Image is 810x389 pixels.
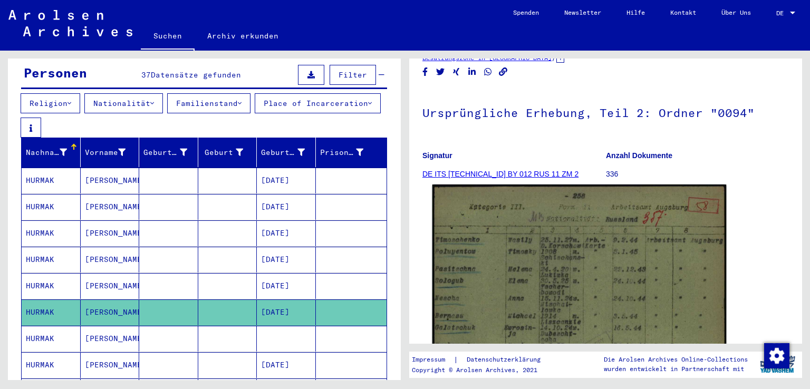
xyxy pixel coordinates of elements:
[141,70,151,80] span: 37
[26,147,67,158] div: Nachname
[412,354,454,365] a: Impressum
[764,343,789,368] img: Zustimmung ändern
[81,247,140,273] mat-cell: [PERSON_NAME]
[420,65,431,79] button: Share on Facebook
[198,138,257,167] mat-header-cell: Geburt‏
[22,299,81,325] mat-cell: HURMAK
[498,65,509,79] button: Copy link
[22,220,81,246] mat-cell: HURMAK
[776,9,788,17] span: DE
[22,352,81,378] mat-cell: HURMAK
[320,147,364,158] div: Prisoner #
[22,273,81,299] mat-cell: HURMAK
[483,65,494,79] button: Share on WhatsApp
[422,170,578,178] a: DE ITS [TECHNICAL_ID] BY 012 RUS 11 ZM 2
[21,93,80,113] button: Religion
[151,70,241,80] span: Datensätze gefunden
[412,365,553,375] p: Copyright © Arolsen Archives, 2021
[22,247,81,273] mat-cell: HURMAK
[202,144,257,161] div: Geburt‏
[467,65,478,79] button: Share on LinkedIn
[139,138,198,167] mat-header-cell: Geburtsname
[84,93,163,113] button: Nationalität
[257,352,316,378] mat-cell: [DATE]
[606,151,672,160] b: Anzahl Dokumente
[257,138,316,167] mat-header-cell: Geburtsdatum
[202,147,244,158] div: Geburt‏
[143,144,200,161] div: Geburtsname
[8,10,132,36] img: Arolsen_neg.svg
[255,93,381,113] button: Place of Incarceration
[22,194,81,220] mat-cell: HURMAK
[257,273,316,299] mat-cell: [DATE]
[26,144,80,161] div: Nachname
[758,351,797,377] img: yv_logo.png
[261,144,318,161] div: Geburtsdatum
[604,355,748,364] p: Die Arolsen Archives Online-Collections
[141,23,195,51] a: Suchen
[257,168,316,193] mat-cell: [DATE]
[320,144,377,161] div: Prisoner #
[85,147,126,158] div: Vorname
[81,299,140,325] mat-cell: [PERSON_NAME]
[764,343,789,368] div: Zustimmung ändern
[257,247,316,273] mat-cell: [DATE]
[81,138,140,167] mat-header-cell: Vorname
[435,65,446,79] button: Share on Twitter
[451,65,462,79] button: Share on Xing
[81,352,140,378] mat-cell: [PERSON_NAME]
[339,70,367,80] span: Filter
[81,326,140,352] mat-cell: [PERSON_NAME]
[195,23,291,48] a: Archiv erkunden
[330,65,376,85] button: Filter
[167,93,250,113] button: Familienstand
[81,220,140,246] mat-cell: [PERSON_NAME]
[316,138,387,167] mat-header-cell: Prisoner #
[261,147,305,158] div: Geburtsdatum
[257,220,316,246] mat-cell: [DATE]
[22,168,81,193] mat-cell: HURMAK
[458,354,553,365] a: Datenschutzerklärung
[85,144,139,161] div: Vorname
[81,273,140,299] mat-cell: [PERSON_NAME]
[143,147,187,158] div: Geburtsname
[412,354,553,365] div: |
[604,364,748,374] p: wurden entwickelt in Partnerschaft mit
[81,168,140,193] mat-cell: [PERSON_NAME]
[22,138,81,167] mat-header-cell: Nachname
[22,326,81,352] mat-cell: HURMAK
[257,194,316,220] mat-cell: [DATE]
[422,151,452,160] b: Signatur
[81,194,140,220] mat-cell: [PERSON_NAME]
[606,169,789,180] p: 336
[24,63,87,82] div: Personen
[257,299,316,325] mat-cell: [DATE]
[422,89,789,135] h1: Ursprüngliche Erhebung, Teil 2: Ordner "0094"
